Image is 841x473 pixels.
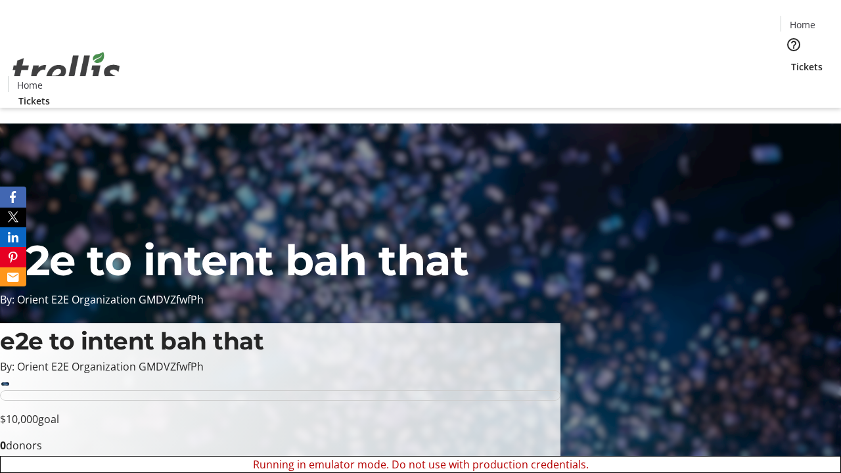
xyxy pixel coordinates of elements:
[781,74,807,100] button: Cart
[17,78,43,92] span: Home
[8,37,125,103] img: Orient E2E Organization GMDVZfwfPh's Logo
[781,32,807,58] button: Help
[781,18,823,32] a: Home
[791,60,823,74] span: Tickets
[790,18,815,32] span: Home
[8,94,60,108] a: Tickets
[781,60,833,74] a: Tickets
[9,78,51,92] a: Home
[18,94,50,108] span: Tickets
